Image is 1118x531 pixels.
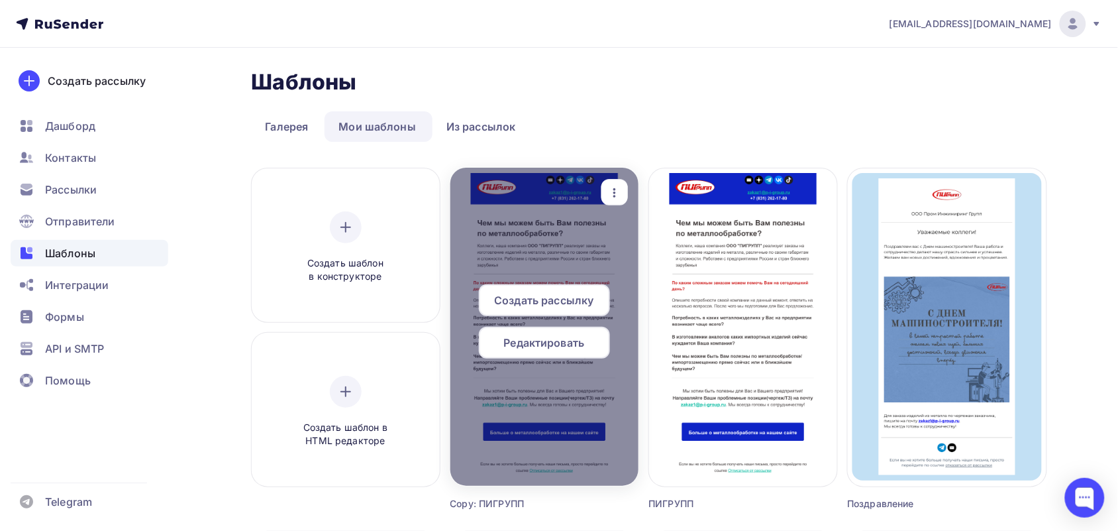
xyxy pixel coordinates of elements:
span: API и SMTP [45,341,104,357]
div: Copy: ПИГРУПП [450,497,591,510]
span: Интеграции [45,277,109,293]
a: Дашборд [11,113,168,139]
div: Создать рассылку [48,73,146,89]
a: Отправители [11,208,168,235]
span: Формы [45,309,84,325]
span: Контакты [45,150,96,166]
span: Дашборд [45,118,95,134]
h2: Шаблоны [252,69,357,95]
span: Редактировать [504,335,585,351]
span: [EMAIL_ADDRESS][DOMAIN_NAME] [889,17,1052,30]
span: Telegram [45,494,92,510]
span: Помощь [45,373,91,388]
a: Шаблоны [11,240,168,266]
a: [EMAIL_ADDRESS][DOMAIN_NAME] [889,11,1102,37]
a: Рассылки [11,176,168,203]
a: Мои шаблоны [325,111,430,142]
a: Из рассылок [432,111,530,142]
a: Формы [11,304,168,330]
span: Рассылки [45,182,97,198]
a: Контакты [11,145,168,171]
a: Галерея [252,111,323,142]
span: Создать шаблон в конструкторе [283,257,409,284]
span: Шаблоны [45,245,95,261]
span: Создать шаблон в HTML редакторе [283,421,409,448]
div: ПИГРУПП [649,497,790,510]
div: Поздравление [848,497,997,510]
span: Создать рассылку [494,292,593,308]
span: Отправители [45,213,115,229]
